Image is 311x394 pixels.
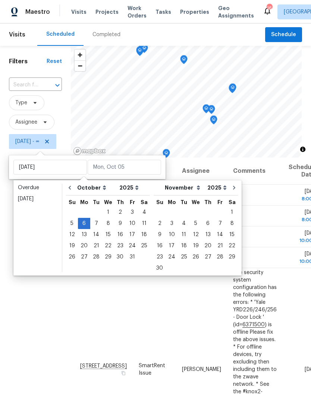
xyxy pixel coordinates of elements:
[226,240,238,251] div: Sat Nov 22 2025
[66,240,78,251] div: Sun Oct 19 2025
[229,200,236,205] abbr: Saturday
[102,207,114,218] div: Wed Oct 01 2025
[138,240,150,251] div: Sat Oct 25 2025
[202,251,214,263] div: Thu Nov 27 2025
[163,149,170,161] div: Map marker
[126,218,138,229] div: 10
[226,207,238,217] div: 1
[214,229,226,240] div: 14
[154,263,166,273] div: 30
[126,207,138,218] div: Fri Oct 03 2025
[226,252,238,262] div: 29
[229,180,240,195] button: Go to next month
[190,218,202,229] div: 5
[25,8,50,16] span: Maestro
[154,263,166,274] div: Sun Nov 30 2025
[154,241,166,251] div: 16
[182,366,221,372] span: [PERSON_NAME]
[180,8,209,16] span: Properties
[117,200,124,205] abbr: Thursday
[15,182,60,271] ul: Date picker shortcuts
[90,240,102,251] div: Tue Oct 21 2025
[178,218,190,229] div: 4
[66,218,78,229] div: 5
[202,218,214,229] div: Thu Nov 06 2025
[126,252,138,262] div: 31
[15,118,37,126] span: Assignee
[126,251,138,263] div: Fri Oct 31 2025
[114,241,126,251] div: 23
[80,200,88,205] abbr: Monday
[114,207,126,217] div: 2
[138,229,150,240] div: Sat Oct 18 2025
[214,229,226,240] div: Fri Nov 14 2025
[154,252,166,262] div: 23
[75,50,85,60] button: Zoom in
[15,99,27,107] span: Type
[66,252,78,262] div: 26
[102,229,114,240] div: Wed Oct 15 2025
[18,184,57,191] div: Overdue
[154,251,166,263] div: Sun Nov 23 2025
[154,229,166,240] div: Sun Nov 09 2025
[73,147,106,155] a: Mapbox homepage
[114,229,126,240] div: Thu Oct 16 2025
[90,229,102,240] div: 14
[226,218,238,229] div: Sat Nov 08 2025
[208,105,215,117] div: Map marker
[166,251,178,263] div: Mon Nov 24 2025
[90,251,102,263] div: Tue Oct 28 2025
[102,252,114,262] div: 29
[102,241,114,251] div: 22
[190,251,202,263] div: Wed Nov 26 2025
[114,252,126,262] div: 30
[214,252,226,262] div: 28
[88,160,161,175] input: Mon, Oct 05
[126,229,138,240] div: 17
[90,241,102,251] div: 21
[156,200,163,205] abbr: Sunday
[78,229,90,240] div: 13
[114,207,126,218] div: Thu Oct 02 2025
[214,241,226,251] div: 21
[166,229,178,240] div: Mon Nov 10 2025
[226,251,238,263] div: Sat Nov 29 2025
[226,218,238,229] div: 8
[202,252,214,262] div: 27
[214,218,226,229] div: Fri Nov 07 2025
[102,240,114,251] div: Wed Oct 22 2025
[130,200,135,205] abbr: Friday
[78,251,90,263] div: Mon Oct 27 2025
[190,241,202,251] div: 19
[114,251,126,263] div: Thu Oct 30 2025
[75,182,117,193] select: Month
[166,229,178,240] div: 10
[78,218,90,229] div: 6
[18,195,57,203] div: [DATE]
[114,240,126,251] div: Thu Oct 23 2025
[9,26,25,43] span: Visits
[190,218,202,229] div: Wed Nov 05 2025
[202,229,214,240] div: 13
[75,61,85,71] span: Zoom out
[214,218,226,229] div: 7
[163,182,205,193] select: Month
[141,44,148,55] div: Map marker
[138,207,150,218] div: Sat Oct 04 2025
[176,158,227,185] th: Assignee
[202,218,214,229] div: 6
[66,241,78,251] div: 19
[190,240,202,251] div: Wed Nov 19 2025
[271,30,296,39] span: Schedule
[204,200,211,205] abbr: Thursday
[178,229,190,240] div: Tue Nov 11 2025
[93,200,100,205] abbr: Tuesday
[15,138,39,145] span: [DATE] - ∞
[226,241,238,251] div: 22
[78,252,90,262] div: 27
[78,229,90,240] div: Mon Oct 13 2025
[78,241,90,251] div: 20
[298,145,307,154] button: Toggle attribution
[301,145,305,153] span: Toggle attribution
